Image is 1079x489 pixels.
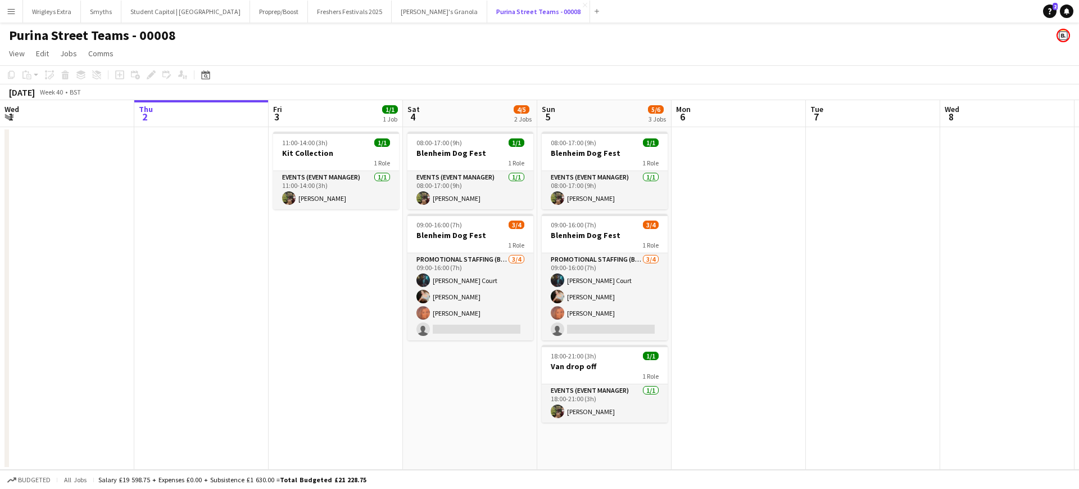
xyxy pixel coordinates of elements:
[551,221,596,229] span: 09:00-16:00 (7h)
[60,48,77,59] span: Jobs
[280,475,366,484] span: Total Budgeted £21 228.75
[509,138,524,147] span: 1/1
[642,241,659,249] span: 1 Role
[382,105,398,114] span: 1/1
[9,48,25,59] span: View
[23,1,81,23] button: Wrigleys Extra
[542,345,668,423] app-job-card: 18:00-21:00 (3h)1/1Van drop off1 RoleEvents (Event Manager)1/118:00-21:00 (3h)[PERSON_NAME]
[542,132,668,209] app-job-card: 08:00-17:00 (9h)1/1Blenheim Dog Fest1 RoleEvents (Event Manager)1/108:00-17:00 (9h)[PERSON_NAME]
[542,384,668,423] app-card-role: Events (Event Manager)1/118:00-21:00 (3h)[PERSON_NAME]
[508,159,524,167] span: 1 Role
[273,148,399,158] h3: Kit Collection
[809,110,823,123] span: 7
[416,221,462,229] span: 09:00-16:00 (7h)
[542,361,668,371] h3: Van drop off
[98,475,366,484] div: Salary £19 598.75 + Expenses £0.00 + Subsistence £1 630.00 =
[36,48,49,59] span: Edit
[407,148,533,158] h3: Blenheim Dog Fest
[642,159,659,167] span: 1 Role
[70,88,81,96] div: BST
[648,105,664,114] span: 5/6
[542,253,668,340] app-card-role: Promotional Staffing (Brand Ambassadors)3/409:00-16:00 (7h)[PERSON_NAME] Court[PERSON_NAME][PERSO...
[137,110,153,123] span: 2
[674,110,691,123] span: 6
[88,48,114,59] span: Comms
[1053,3,1058,10] span: 2
[9,87,35,98] div: [DATE]
[643,352,659,360] span: 1/1
[4,104,19,114] span: Wed
[551,138,596,147] span: 08:00-17:00 (9h)
[643,221,659,229] span: 3/4
[84,46,118,61] a: Comms
[18,476,51,484] span: Budgeted
[508,241,524,249] span: 1 Role
[642,372,659,380] span: 1 Role
[676,104,691,114] span: Mon
[643,138,659,147] span: 1/1
[121,1,250,23] button: Student Capitol | [GEOGRAPHIC_DATA]
[945,104,959,114] span: Wed
[551,352,596,360] span: 18:00-21:00 (3h)
[6,474,52,486] button: Budgeted
[514,105,529,114] span: 4/5
[416,138,462,147] span: 08:00-17:00 (9h)
[9,27,176,44] h1: Purina Street Teams - 00008
[4,46,29,61] a: View
[1043,5,1057,18] a: 2
[407,171,533,209] app-card-role: Events (Event Manager)1/108:00-17:00 (9h)[PERSON_NAME]
[542,214,668,340] app-job-card: 09:00-16:00 (7h)3/4Blenheim Dog Fest1 RolePromotional Staffing (Brand Ambassadors)3/409:00-16:00 ...
[56,46,81,61] a: Jobs
[542,171,668,209] app-card-role: Events (Event Manager)1/108:00-17:00 (9h)[PERSON_NAME]
[374,159,390,167] span: 1 Role
[273,104,282,114] span: Fri
[540,110,555,123] span: 5
[407,214,533,340] app-job-card: 09:00-16:00 (7h)3/4Blenheim Dog Fest1 RolePromotional Staffing (Brand Ambassadors)3/409:00-16:00 ...
[392,1,487,23] button: [PERSON_NAME]'s Granola
[273,132,399,209] app-job-card: 11:00-14:00 (3h)1/1Kit Collection1 RoleEvents (Event Manager)1/111:00-14:00 (3h)[PERSON_NAME]
[62,475,89,484] span: All jobs
[273,171,399,209] app-card-role: Events (Event Manager)1/111:00-14:00 (3h)[PERSON_NAME]
[139,104,153,114] span: Thu
[81,1,121,23] button: Smyths
[406,110,420,123] span: 4
[514,115,532,123] div: 2 Jobs
[509,221,524,229] span: 3/4
[1057,29,1070,42] app-user-avatar: Bounce Activations Ltd
[542,148,668,158] h3: Blenheim Dog Fest
[943,110,959,123] span: 8
[308,1,392,23] button: Freshers Festivals 2025
[383,115,397,123] div: 1 Job
[649,115,666,123] div: 3 Jobs
[542,104,555,114] span: Sun
[407,253,533,340] app-card-role: Promotional Staffing (Brand Ambassadors)3/409:00-16:00 (7h)[PERSON_NAME] Court[PERSON_NAME][PERSO...
[31,46,53,61] a: Edit
[407,104,420,114] span: Sat
[37,88,65,96] span: Week 40
[407,132,533,209] app-job-card: 08:00-17:00 (9h)1/1Blenheim Dog Fest1 RoleEvents (Event Manager)1/108:00-17:00 (9h)[PERSON_NAME]
[810,104,823,114] span: Tue
[487,1,590,23] button: Purina Street Teams - 00008
[250,1,308,23] button: Proprep/Boost
[374,138,390,147] span: 1/1
[271,110,282,123] span: 3
[407,230,533,240] h3: Blenheim Dog Fest
[542,230,668,240] h3: Blenheim Dog Fest
[3,110,19,123] span: 1
[282,138,328,147] span: 11:00-14:00 (3h)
